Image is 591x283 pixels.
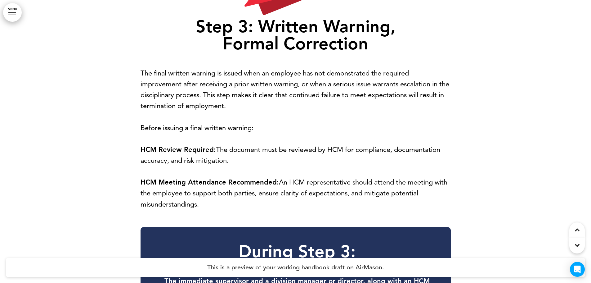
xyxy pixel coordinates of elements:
a: MENU [3,3,22,22]
strong: Formal Correction [223,34,368,54]
strong: HCM Meeting Attendance Recommended: [141,178,279,186]
p: An HCM representative should attend the meeting with the employee to support both parties, ensure... [141,177,451,210]
p: Before issuing a final written warning: [141,122,451,133]
h4: This is a preview of your working handbook draft on AirMason. [6,258,585,277]
div: Open Intercom Messenger [570,262,585,277]
p: The final written warning is issued when an employee has not demonstrated the required improvemen... [141,68,451,112]
strong: HCM Review Required: [141,145,216,154]
p: The document must be reviewed by HCM for compliance, documentation accuracy, and risk mitigation. [141,144,451,166]
strong: During Step 3: [239,241,356,262]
